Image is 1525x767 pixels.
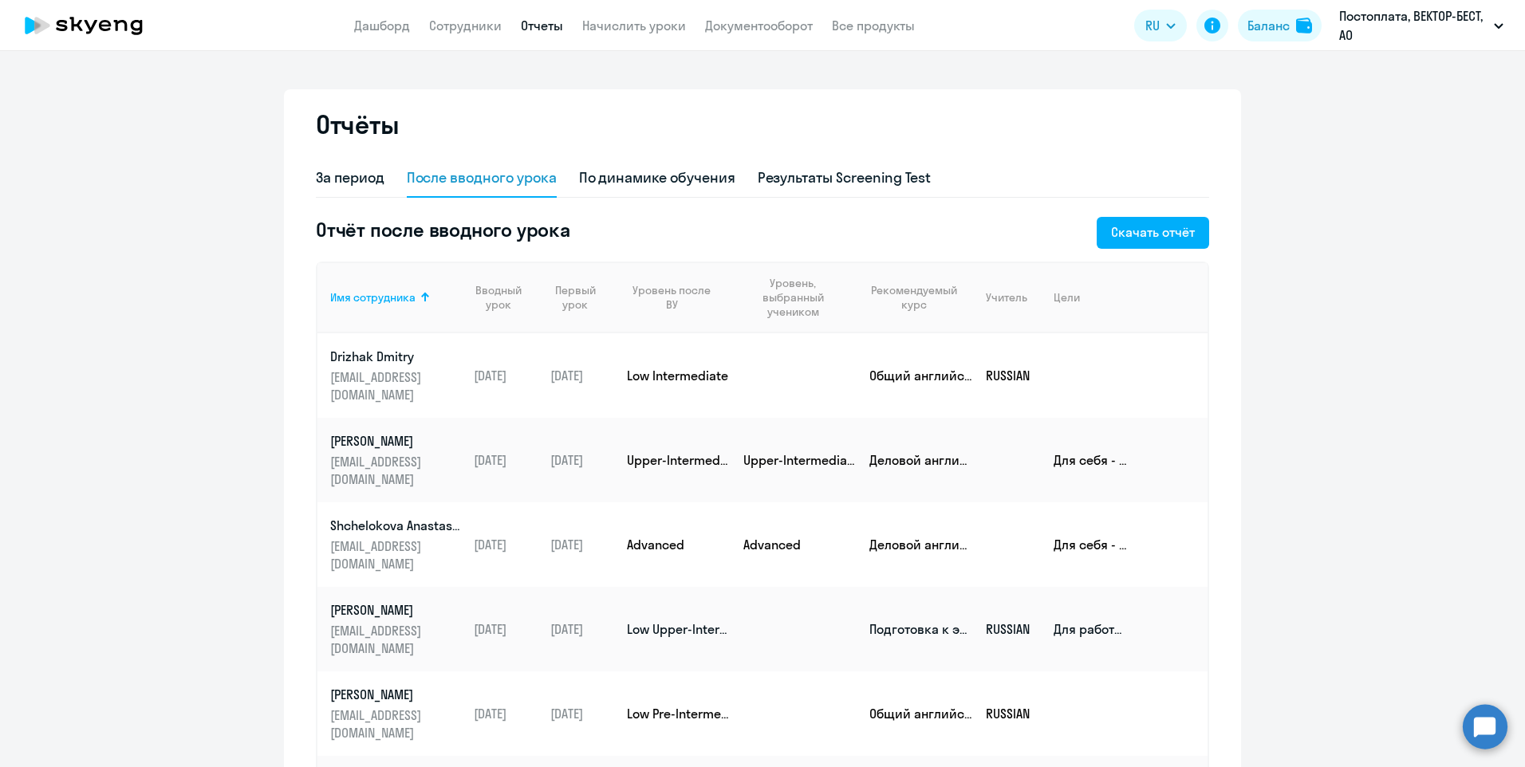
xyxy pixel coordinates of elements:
[614,333,731,418] td: Low Intermediate
[1339,6,1488,45] p: Постоплата, ВЕКТОР-БЕСТ, АО
[550,536,614,553] p: [DATE]
[330,601,461,619] p: [PERSON_NAME]
[316,217,570,242] h5: Отчёт после вводного урока
[550,451,614,469] p: [DATE]
[973,587,1041,671] td: RUSSIAN
[869,283,973,312] div: Рекомендуемый курс
[407,167,557,188] div: После вводного урока
[330,348,461,365] p: Drizhak Dmitry
[1331,6,1511,45] button: Постоплата, ВЕКТОР-БЕСТ, АО
[869,283,959,312] div: Рекомендуемый курс
[1097,217,1209,249] button: Скачать отчёт
[973,333,1041,418] td: RUSSIAN
[986,290,1041,305] div: Учитель
[1145,16,1160,35] span: RU
[330,686,461,741] a: [PERSON_NAME][EMAIL_ADDRESS][DOMAIN_NAME]
[521,18,563,33] a: Отчеты
[627,283,716,312] div: Уровень после ВУ
[474,536,538,553] p: [DATE]
[1054,290,1195,305] div: Цели
[330,368,461,403] p: [EMAIL_ADDRESS][DOMAIN_NAME]
[330,537,461,572] p: [EMAIL_ADDRESS][DOMAIN_NAME]
[316,167,384,188] div: За период
[743,276,842,319] div: Уровень, выбранный учеником
[330,686,461,703] p: [PERSON_NAME]
[330,290,461,305] div: Имя сотрудника
[869,451,973,469] p: Деловой английский
[1054,620,1129,638] p: Для работы, Подготовиться к международному экзамену
[869,367,973,384] p: Общий английский
[474,367,538,384] p: [DATE]
[474,283,538,312] div: Вводный урок
[474,705,538,722] p: [DATE]
[1054,290,1080,305] div: Цели
[550,367,614,384] p: [DATE]
[474,620,538,638] p: [DATE]
[474,283,523,312] div: Вводный урок
[330,290,416,305] div: Имя сотрудника
[743,276,857,319] div: Уровень, выбранный учеником
[1134,10,1187,41] button: RU
[832,18,915,33] a: Все продукты
[330,348,461,403] a: Drizhak Dmitry[EMAIL_ADDRESS][DOMAIN_NAME]
[474,451,538,469] p: [DATE]
[869,620,973,638] p: Подготовка к экзамену
[330,601,461,657] a: [PERSON_NAME][EMAIL_ADDRESS][DOMAIN_NAME]
[1238,10,1322,41] button: Балансbalance
[614,671,731,756] td: Low Pre-Intermediate
[579,167,735,188] div: По динамике обучения
[731,502,857,587] td: Advanced
[550,283,600,312] div: Первый урок
[1054,451,1129,469] p: Для себя - саморазвитие, чтобы быть образованным человеком; Для себя - Фильмы и сериалы в оригина...
[973,671,1041,756] td: RUSSIAN
[330,432,461,488] a: [PERSON_NAME][EMAIL_ADDRESS][DOMAIN_NAME]
[330,432,461,450] p: [PERSON_NAME]
[1111,222,1195,242] div: Скачать отчёт
[869,705,973,722] p: Общий английский
[869,536,973,553] p: Деловой английский
[614,502,731,587] td: Advanced
[1247,16,1290,35] div: Баланс
[1054,536,1129,553] p: Для себя - Фильмы и сериалы в оригинале, понимать тексты и смысл любимых песен; Для себя - самора...
[330,706,461,741] p: [EMAIL_ADDRESS][DOMAIN_NAME]
[582,18,686,33] a: Начислить уроки
[705,18,813,33] a: Документооборот
[550,620,614,638] p: [DATE]
[627,283,731,312] div: Уровень после ВУ
[550,283,614,312] div: Первый урок
[614,418,731,502] td: Upper-Intermediate
[330,622,461,657] p: [EMAIL_ADDRESS][DOMAIN_NAME]
[1296,18,1312,33] img: balance
[731,418,857,502] td: Upper-Intermediate
[354,18,410,33] a: Дашборд
[614,587,731,671] td: Low Upper-Intermediate
[330,517,461,534] p: Shchelokova Anastasiia
[316,108,399,140] h2: Отчёты
[429,18,502,33] a: Сотрудники
[758,167,932,188] div: Результаты Screening Test
[550,705,614,722] p: [DATE]
[330,453,461,488] p: [EMAIL_ADDRESS][DOMAIN_NAME]
[330,517,461,572] a: Shchelokova Anastasiia[EMAIL_ADDRESS][DOMAIN_NAME]
[986,290,1027,305] div: Учитель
